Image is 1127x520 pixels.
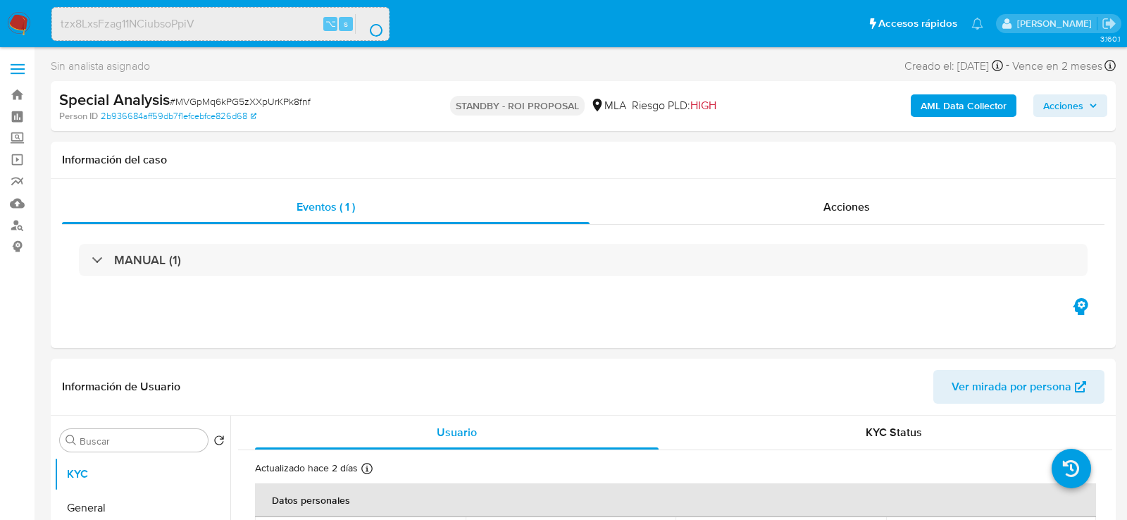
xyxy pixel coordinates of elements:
[590,98,626,113] div: MLA
[1043,94,1083,117] span: Acciones
[911,94,1016,117] button: AML Data Collector
[904,56,1003,75] div: Creado el: [DATE]
[1006,56,1009,75] span: -
[632,98,716,113] span: Riesgo PLD:
[114,252,181,268] h3: MANUAL (1)
[79,244,1088,276] div: MANUAL (1)
[59,88,170,111] b: Special Analysis
[952,370,1071,404] span: Ver mirada por persona
[213,435,225,450] button: Volver al orden por defecto
[933,370,1104,404] button: Ver mirada por persona
[101,110,256,123] a: 2b936684aff59db7f1efcebfce826d68
[823,199,870,215] span: Acciones
[450,96,585,116] p: STANDBY - ROI PROPOSAL
[62,380,180,394] h1: Información de Usuario
[59,110,98,123] b: Person ID
[690,97,716,113] span: HIGH
[1012,58,1102,74] span: Vence en 2 meses
[51,58,150,74] span: Sin analista asignado
[866,424,922,440] span: KYC Status
[355,14,384,34] button: search-icon
[255,483,1096,517] th: Datos personales
[344,17,348,30] span: s
[170,94,311,109] span: # MVGpMq6kPG5zXXpUrKPk8fnf
[66,435,77,446] button: Buscar
[80,435,202,447] input: Buscar
[878,16,957,31] span: Accesos rápidos
[325,17,336,30] span: ⌥
[52,15,389,33] input: Buscar usuario o caso...
[62,153,1104,167] h1: Información del caso
[1033,94,1107,117] button: Acciones
[437,424,477,440] span: Usuario
[1017,17,1097,30] p: lourdes.morinigo@mercadolibre.com
[54,457,230,491] button: KYC
[297,199,355,215] span: Eventos ( 1 )
[255,462,358,475] p: Actualizado hace 2 días
[971,18,983,30] a: Notificaciones
[1102,16,1116,31] a: Salir
[921,94,1007,117] b: AML Data Collector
